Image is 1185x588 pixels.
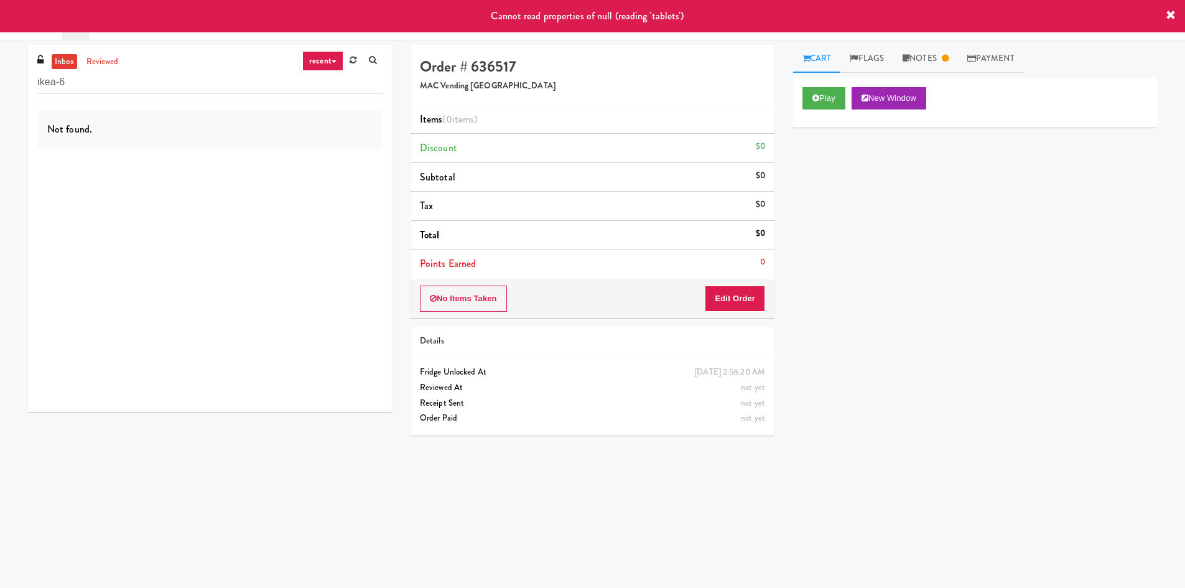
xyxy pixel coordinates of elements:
span: not yet [741,412,765,424]
span: Discount [420,141,457,155]
a: Payment [958,45,1024,73]
div: Fridge Unlocked At [420,365,765,380]
div: $0 [756,226,765,241]
span: not yet [741,397,765,409]
a: recent [302,51,343,71]
div: $0 [756,197,765,212]
span: Items [420,112,477,126]
span: not yet [741,381,765,393]
button: Play [802,87,845,110]
div: 0 [760,254,765,270]
ng-pluralize: items [452,112,475,126]
button: Edit Order [705,286,765,312]
h5: MAC Vending [GEOGRAPHIC_DATA] [420,82,765,91]
span: Cannot read properties of null (reading 'tablets') [491,9,684,23]
div: Details [420,334,765,349]
h4: Order # 636517 [420,58,765,75]
a: Cart [793,45,841,73]
span: Not found. [47,122,92,136]
div: Reviewed At [420,380,765,396]
span: Tax [420,198,433,213]
div: Order Paid [420,411,765,426]
span: Total [420,228,440,242]
a: inbox [52,54,77,70]
span: Points Earned [420,256,476,271]
div: $0 [756,168,765,184]
div: Receipt Sent [420,396,765,411]
span: Subtotal [420,170,455,184]
span: (0 ) [442,112,477,126]
button: No Items Taken [420,286,507,312]
button: New Window [852,87,926,110]
a: reviewed [83,54,122,70]
div: $0 [756,139,765,154]
div: [DATE] 2:58:20 AM [694,365,765,380]
input: Search vision orders [37,71,383,94]
a: Notes [893,45,958,73]
a: Flags [840,45,893,73]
